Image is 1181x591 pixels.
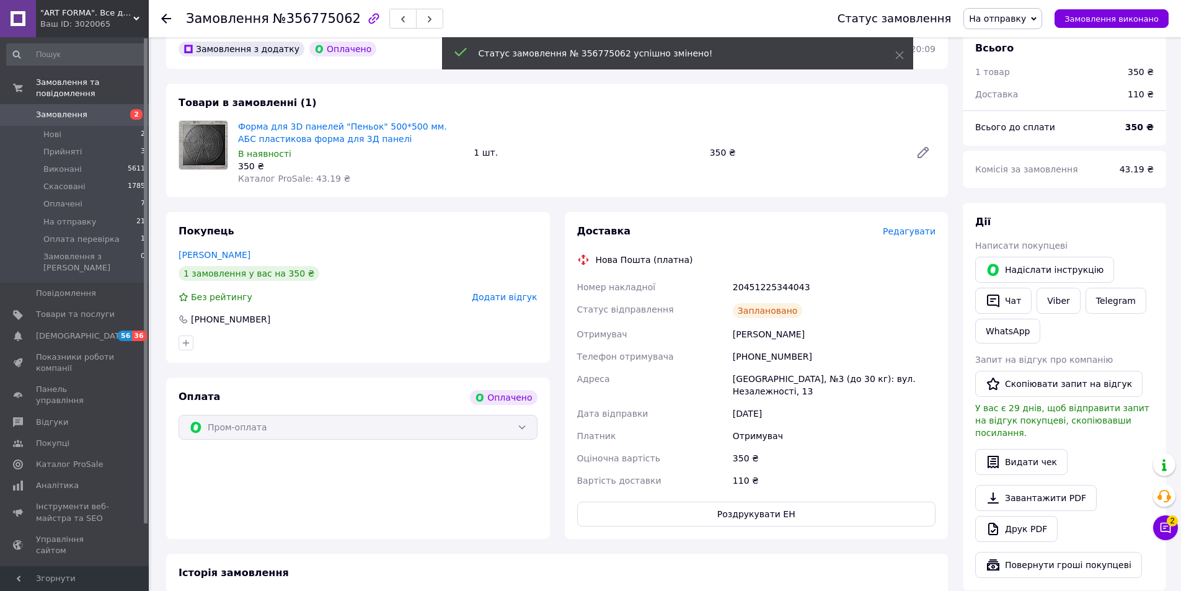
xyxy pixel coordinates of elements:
div: 350 ₴ [1128,66,1154,78]
span: В наявності [238,149,291,159]
span: Оціночна вартість [577,453,660,463]
div: 110 ₴ [730,469,938,492]
div: Оплачено [470,390,537,405]
button: Видати чек [975,449,1068,475]
span: 2 [130,109,143,120]
span: Оплата перевірка [43,234,120,245]
div: 350 ₴ [730,447,938,469]
div: Повернутися назад [161,12,171,25]
span: Всього до сплати [975,122,1055,132]
b: 350 ₴ [1125,122,1154,132]
span: Товари в замовленні (1) [179,97,317,109]
div: Статус замовлення № 356775062 успішно змінено! [479,47,864,60]
div: 20451225344043 [730,276,938,298]
span: 3 [141,146,145,158]
span: Доставка [577,225,631,237]
a: Viber [1037,288,1080,314]
div: [GEOGRAPHIC_DATA], №3 (до 30 кг): вул. Незалежності, 13 [730,368,938,402]
a: Telegram [1086,288,1146,314]
span: Покупці [36,438,69,449]
span: Комісія за замовлення [975,164,1078,174]
div: Заплановано [733,303,803,318]
span: Замовлення [36,109,87,120]
div: Нова Пошта (платна) [593,254,696,266]
span: Аналітика [36,480,79,491]
span: 7 [141,198,145,210]
span: 2 [141,129,145,140]
input: Пошук [6,43,146,66]
div: [PERSON_NAME] [730,323,938,345]
span: Номер накладної [577,282,656,292]
span: Каталог ProSale: 43.19 ₴ [238,174,350,184]
span: Замовлення з [PERSON_NAME] [43,251,141,273]
span: [DEMOGRAPHIC_DATA] [36,331,128,342]
div: 1 замовлення у вас на 350 ₴ [179,266,319,281]
div: [PHONE_NUMBER] [190,313,272,326]
span: Відгуки [36,417,68,428]
div: 1 шт. [469,144,704,161]
span: Товари та послуги [36,309,115,320]
button: Надіслати інструкцію [975,257,1114,283]
span: 1785 [128,181,145,192]
span: 43.19 ₴ [1120,164,1154,174]
div: Ваш ID: 3020065 [40,19,149,30]
span: Отримувач [577,329,627,339]
span: Замовлення виконано [1064,14,1159,24]
span: Телефон отримувача [577,352,674,362]
span: Повідомлення [36,288,96,299]
span: Дії [975,216,991,228]
span: №356775062 [273,11,361,26]
span: Оплачені [43,198,82,210]
div: Замовлення з додатку [179,42,304,56]
a: Друк PDF [975,516,1058,542]
span: Дата відправки [577,409,648,419]
span: Інструменти веб-майстра та SEO [36,501,115,523]
span: Показники роботи компанії [36,352,115,374]
a: Редагувати [911,140,936,165]
span: Прийняті [43,146,82,158]
span: Всього [975,42,1014,54]
a: Форма для 3D панелей "Пеньок" 500*500 мм. АБС пластикова форма для 3Д панелі [238,122,447,144]
a: [PERSON_NAME] [179,250,250,260]
div: Оплачено [309,42,376,56]
span: 21 [136,216,145,228]
span: 0 [141,251,145,273]
span: На отправку [969,14,1026,24]
button: Повернути гроші покупцеві [975,552,1142,578]
span: Доставка [975,89,1018,99]
div: 110 ₴ [1120,81,1161,108]
span: Платник [577,431,616,441]
span: Запит на відгук про компанію [975,355,1113,365]
div: [PHONE_NUMBER] [730,345,938,368]
span: Історія замовлення [179,567,289,579]
button: Скопіювати запит на відгук [975,371,1143,397]
a: Завантажити PDF [975,485,1097,511]
span: У вас є 29 днів, щоб відправити запит на відгук покупцеві, скопіювавши посилання. [975,403,1149,438]
button: Замовлення виконано [1055,9,1169,28]
span: 1 товар [975,67,1010,77]
span: Управління сайтом [36,534,115,556]
span: "ART FORMA". Все для дому" [40,7,133,19]
div: [DATE] [730,402,938,425]
div: 350 ₴ [705,144,906,161]
span: Покупець [179,225,234,237]
span: Написати покупцеві [975,241,1068,251]
span: Панель управління [36,384,115,406]
span: Каталог ProSale [36,459,103,470]
div: Статус замовлення [838,12,952,25]
span: 2 [1167,512,1178,523]
span: 1 [141,234,145,245]
button: Роздрукувати ЕН [577,502,936,527]
button: Чат з покупцем2 [1153,515,1178,540]
span: 5611 [128,164,145,175]
a: WhatsApp [975,319,1040,344]
span: Виконані [43,164,82,175]
span: Нові [43,129,61,140]
span: Скасовані [43,181,86,192]
span: 56 [118,331,132,341]
span: Замовлення [186,11,269,26]
span: 36 [132,331,146,341]
span: Вартість доставки [577,476,661,486]
img: Форма для 3D панелей "Пеньок" 500*500 мм. АБС пластикова форма для 3Д панелі [179,121,228,169]
span: Замовлення та повідомлення [36,77,149,99]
